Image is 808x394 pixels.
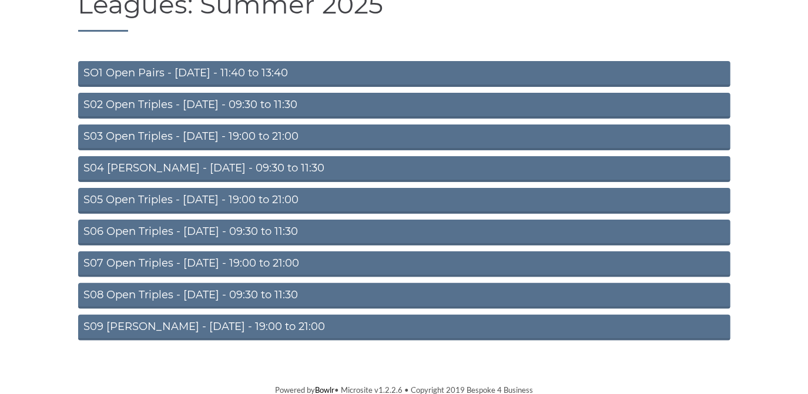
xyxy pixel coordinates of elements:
a: S09 [PERSON_NAME] - [DATE] - 19:00 to 21:00 [78,315,730,341]
a: S03 Open Triples - [DATE] - 19:00 to 21:00 [78,124,730,150]
a: S06 Open Triples - [DATE] - 09:30 to 11:30 [78,220,730,245]
a: S05 Open Triples - [DATE] - 19:00 to 21:00 [78,188,730,214]
a: S04 [PERSON_NAME] - [DATE] - 09:30 to 11:30 [78,156,730,182]
a: S08 Open Triples - [DATE] - 09:30 to 11:30 [78,283,730,309]
a: S07 Open Triples - [DATE] - 19:00 to 21:00 [78,251,730,277]
a: SO1 Open Pairs - [DATE] - 11:40 to 13:40 [78,61,730,87]
a: S02 Open Triples - [DATE] - 09:30 to 11:30 [78,93,730,119]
